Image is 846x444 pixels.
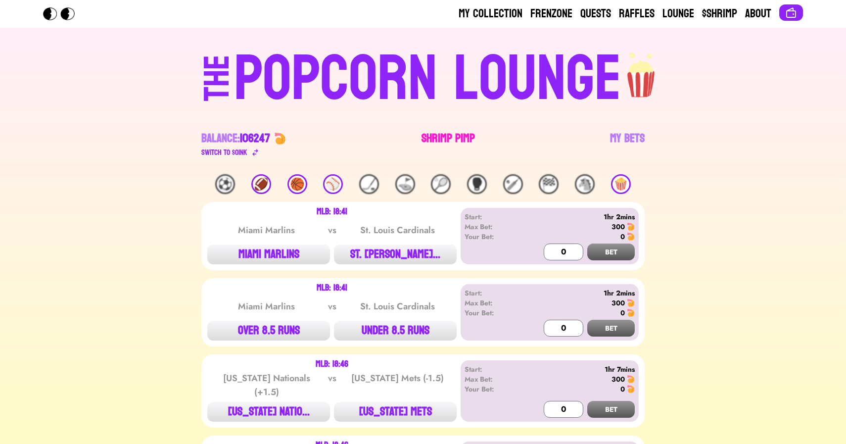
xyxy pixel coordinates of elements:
[334,402,457,422] button: [US_STATE] METS
[587,320,635,337] button: BET
[199,55,235,121] div: THE
[521,212,635,222] div: 1hr 2mins
[465,298,521,308] div: Max Bet:
[459,6,522,22] a: My Collection
[465,288,521,298] div: Start:
[201,147,247,158] div: Switch to $ OINK
[503,174,523,194] div: 🏏
[611,222,625,232] div: 300
[347,299,447,313] div: St. Louis Cardinals
[326,223,338,237] div: vs
[702,6,737,22] a: $Shrimp
[234,48,621,111] div: POPCORN LOUNGE
[422,131,475,158] a: Shrimp Pimp
[627,299,635,307] img: 🍤
[43,7,83,20] img: Popcorn
[201,131,270,147] div: Balance:
[587,401,635,418] button: BET
[627,385,635,393] img: 🍤
[587,244,635,260] button: BET
[118,44,728,111] a: THEPOPCORN LOUNGEpopcorn
[662,6,694,22] a: Lounge
[465,374,521,384] div: Max Bet:
[316,360,348,368] div: MLB: 18:46
[334,321,457,341] button: UNDER 8.5 RUNS
[334,245,457,264] button: ST. [PERSON_NAME]...
[431,174,451,194] div: 🎾
[575,174,595,194] div: 🐴
[627,233,635,241] img: 🍤
[580,6,611,22] a: Quests
[621,44,662,99] img: popcorn
[465,212,521,222] div: Start:
[465,384,521,394] div: Your Bet:
[326,299,338,313] div: vs
[465,232,521,242] div: Your Bet:
[347,371,447,399] div: [US_STATE] Mets (-1.5)
[627,309,635,317] img: 🍤
[323,174,343,194] div: ⚾️
[465,222,521,232] div: Max Bet:
[620,232,625,242] div: 0
[215,174,235,194] div: ⚽️
[620,384,625,394] div: 0
[627,223,635,231] img: 🍤
[627,375,635,383] img: 🍤
[347,223,447,237] div: St. Louis Cardinals
[217,371,317,399] div: [US_STATE] Nationals (+1.5)
[274,133,286,145] img: 🍤
[287,174,307,194] div: 🏀
[611,298,625,308] div: 300
[207,321,330,341] button: OVER 8.5 RUNS
[539,174,559,194] div: 🏁
[395,174,415,194] div: ⛳️
[611,174,631,194] div: 🍿
[611,374,625,384] div: 300
[610,131,645,158] a: My Bets
[785,7,797,19] img: Connect wallet
[465,364,521,374] div: Start:
[465,308,521,318] div: Your Bet:
[619,6,655,22] a: Raffles
[217,223,317,237] div: Miami Marlins
[240,128,270,149] span: 106247
[326,371,338,399] div: vs
[217,299,317,313] div: Miami Marlins
[317,284,347,292] div: MLB: 18:41
[251,174,271,194] div: 🏈
[317,208,347,216] div: MLB: 18:41
[467,174,487,194] div: 🥊
[530,6,572,22] a: Frenzone
[620,308,625,318] div: 0
[207,245,330,264] button: MIAMI MARLINS
[521,364,635,374] div: 1hr 7mins
[745,6,771,22] a: About
[521,288,635,298] div: 1hr 2mins
[359,174,379,194] div: 🏒
[207,402,330,422] button: [US_STATE] NATIO...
